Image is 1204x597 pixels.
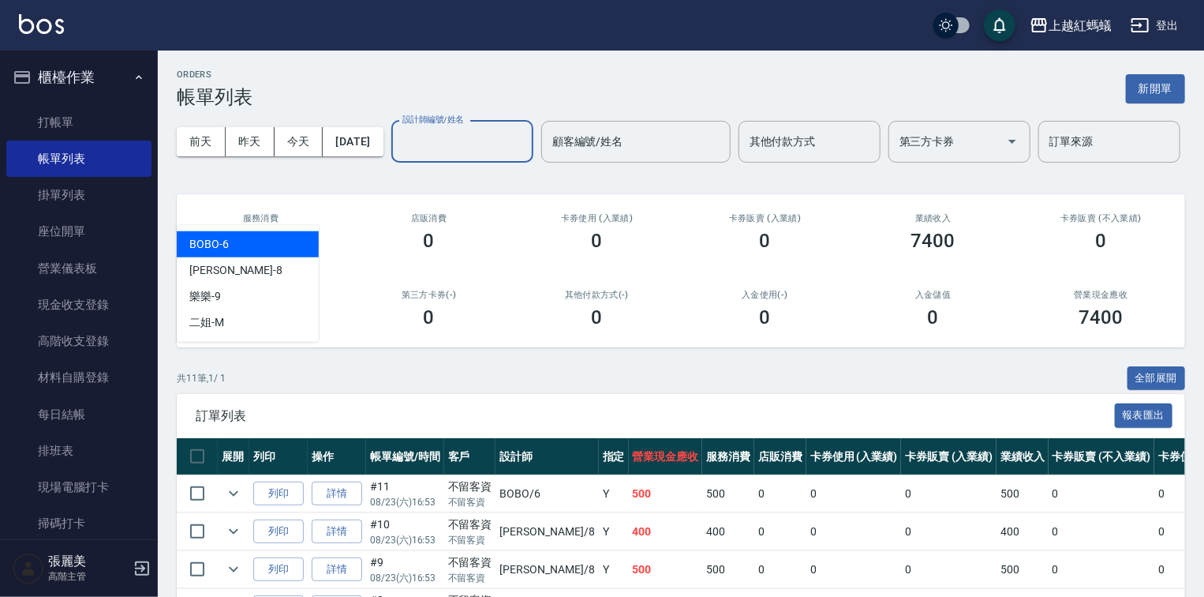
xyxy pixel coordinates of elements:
[495,551,598,588] td: [PERSON_NAME] /8
[754,438,806,475] th: 店販消費
[629,475,703,513] td: 500
[532,290,662,300] h2: 其他付款方式(-)
[189,314,224,331] span: 二姐 -M
[226,127,275,156] button: 昨天
[928,306,939,329] h3: 0
[1023,9,1118,42] button: 上越紅螞蟻
[911,230,955,252] h3: 7400
[702,551,754,588] td: 500
[1079,306,1124,329] h3: 7400
[222,558,245,581] button: expand row
[177,127,226,156] button: 前天
[996,513,1049,550] td: 400
[448,495,492,509] p: 不留客資
[901,438,996,475] th: 卡券販賣 (入業績)
[448,571,492,585] p: 不留客資
[6,433,151,469] a: 排班表
[599,551,629,588] td: Y
[177,371,226,385] p: 共 11 筆, 1 / 1
[370,495,440,509] p: 08/23 (六) 16:53
[868,213,998,223] h2: 業績收入
[996,551,1049,588] td: 500
[312,482,362,506] a: 詳情
[629,551,703,588] td: 500
[984,9,1015,41] button: save
[444,438,496,475] th: 客戶
[1096,230,1107,252] h3: 0
[6,505,151,542] a: 掃碼打卡
[253,482,304,506] button: 列印
[1049,551,1154,588] td: 0
[868,290,998,300] h2: 入金儲值
[901,551,996,588] td: 0
[275,127,323,156] button: 今天
[6,141,151,177] a: 帳單列表
[6,57,151,98] button: 櫃檯作業
[754,475,806,513] td: 0
[366,513,444,550] td: #10
[177,69,252,80] h2: ORDERS
[312,520,362,544] a: 詳情
[754,513,806,550] td: 0
[448,479,492,495] div: 不留客資
[308,438,366,475] th: 操作
[6,213,151,250] a: 座位開單
[249,438,308,475] th: 列印
[222,520,245,543] button: expand row
[599,438,629,475] th: 指定
[1126,74,1185,103] button: 新開單
[19,14,64,34] img: Logo
[599,475,629,513] td: Y
[1115,407,1173,422] a: 報表匯出
[700,290,830,300] h2: 入金使用(-)
[599,513,629,550] td: Y
[1115,404,1173,428] button: 報表匯出
[366,438,444,475] th: 帳單編號/時間
[1127,366,1186,391] button: 全部展開
[1126,81,1185,96] a: 新開單
[189,288,221,305] span: 樂樂 -9
[806,551,902,588] td: 0
[13,553,44,584] img: Person
[364,290,494,300] h2: 第三方卡券(-)
[760,230,771,252] h3: 0
[189,262,282,279] span: [PERSON_NAME] -8
[218,438,249,475] th: 展開
[532,213,662,223] h2: 卡券使用 (入業績)
[6,177,151,213] a: 掛單列表
[592,230,603,252] h3: 0
[6,323,151,359] a: 高階收支登錄
[806,513,902,550] td: 0
[366,551,444,588] td: #9
[629,438,703,475] th: 營業現金應收
[702,438,754,475] th: 服務消費
[760,306,771,329] h3: 0
[48,554,129,569] h5: 張麗美
[448,516,492,533] div: 不留客資
[6,250,151,287] a: 營業儀表板
[48,569,129,584] p: 高階主管
[364,213,494,223] h2: 店販消費
[402,114,464,126] label: 設計師編號/姓名
[592,306,603,329] h3: 0
[629,513,703,550] td: 400
[222,482,245,505] button: expand row
[1049,438,1154,475] th: 卡券販賣 (不入業績)
[996,438,1049,475] th: 業績收入
[996,475,1049,513] td: 500
[754,551,806,588] td: 0
[1000,129,1025,154] button: Open
[702,475,754,513] td: 500
[702,513,754,550] td: 400
[370,571,440,585] p: 08/23 (六) 16:53
[196,213,326,223] h3: 服務消費
[901,475,996,513] td: 0
[323,127,383,156] button: [DATE]
[1036,213,1166,223] h2: 卡券販賣 (不入業績)
[1124,11,1185,40] button: 登出
[6,359,151,396] a: 材料自購登錄
[1049,16,1112,36] div: 上越紅螞蟻
[495,513,598,550] td: [PERSON_NAME] /8
[806,438,902,475] th: 卡券使用 (入業績)
[700,213,830,223] h2: 卡券販賣 (入業績)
